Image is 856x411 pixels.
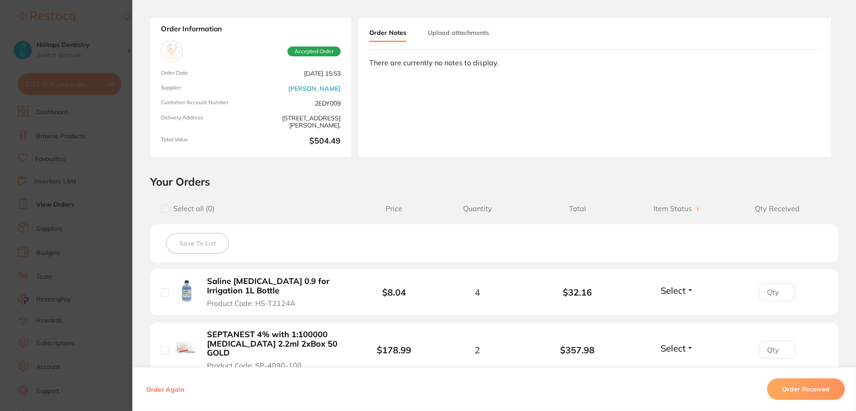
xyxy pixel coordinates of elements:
span: Accepted Order [287,47,341,56]
span: Quantity [427,204,527,213]
span: Delivery Address [161,114,247,129]
input: Qty [759,341,795,359]
span: Select [661,343,686,354]
b: Saline [MEDICAL_DATA] 0.9 for Irrigation 1L Bottle [207,277,345,295]
button: Order Again [143,385,187,393]
b: $178.99 [377,344,411,356]
button: Order Received [767,378,845,400]
img: Henry Schein Halas [163,43,180,60]
div: There are currently no notes to display. [369,59,820,67]
span: Total [527,204,628,213]
b: $504.49 [254,136,341,146]
button: Saline [MEDICAL_DATA] 0.9 for Irrigation 1L Bottle Product Code: HS-T2124A [204,276,348,308]
img: SEPTANEST 4% with 1:100000 adrenalin 2.2ml 2xBox 50 GOLD [176,338,198,360]
span: Price [361,204,427,213]
span: Customer Account Number [161,99,247,107]
span: Order Date [161,70,247,77]
input: Qty [759,283,795,301]
b: $8.04 [382,287,406,298]
span: 2EDY009 [254,99,341,107]
span: Product Code: HS-T2124A [207,299,295,307]
h2: Your Orders [150,175,838,188]
b: $357.98 [527,345,628,355]
button: Order Notes [369,25,406,42]
span: Select [661,285,686,296]
button: Select [658,285,696,296]
strong: Order Information [161,25,341,34]
span: Product Code: SP-4090-100 [207,361,302,369]
span: 2 [475,345,480,355]
span: [STREET_ADDRESS][PERSON_NAME], [254,114,341,129]
span: Select all ( 0 ) [169,204,215,213]
span: Supplier [161,85,247,92]
button: Upload attachments [428,25,489,41]
span: [DATE] 15:53 [254,70,341,77]
span: 4 [475,287,480,297]
b: $32.16 [527,287,628,297]
button: Select [658,343,696,354]
img: Saline Sodium Chloride 0.9 for Irrigation 1L Bottle [176,280,198,302]
a: [PERSON_NAME] [288,85,341,92]
button: Save To List [166,233,229,254]
button: SEPTANEST 4% with 1:100000 [MEDICAL_DATA] 2.2ml 2xBox 50 GOLD Product Code: SP-4090-100 [204,330,348,370]
span: Item Status [628,204,728,213]
b: SEPTANEST 4% with 1:100000 [MEDICAL_DATA] 2.2ml 2xBox 50 GOLD [207,330,345,358]
span: Qty Received [727,204,827,213]
span: Total Value [161,136,247,146]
